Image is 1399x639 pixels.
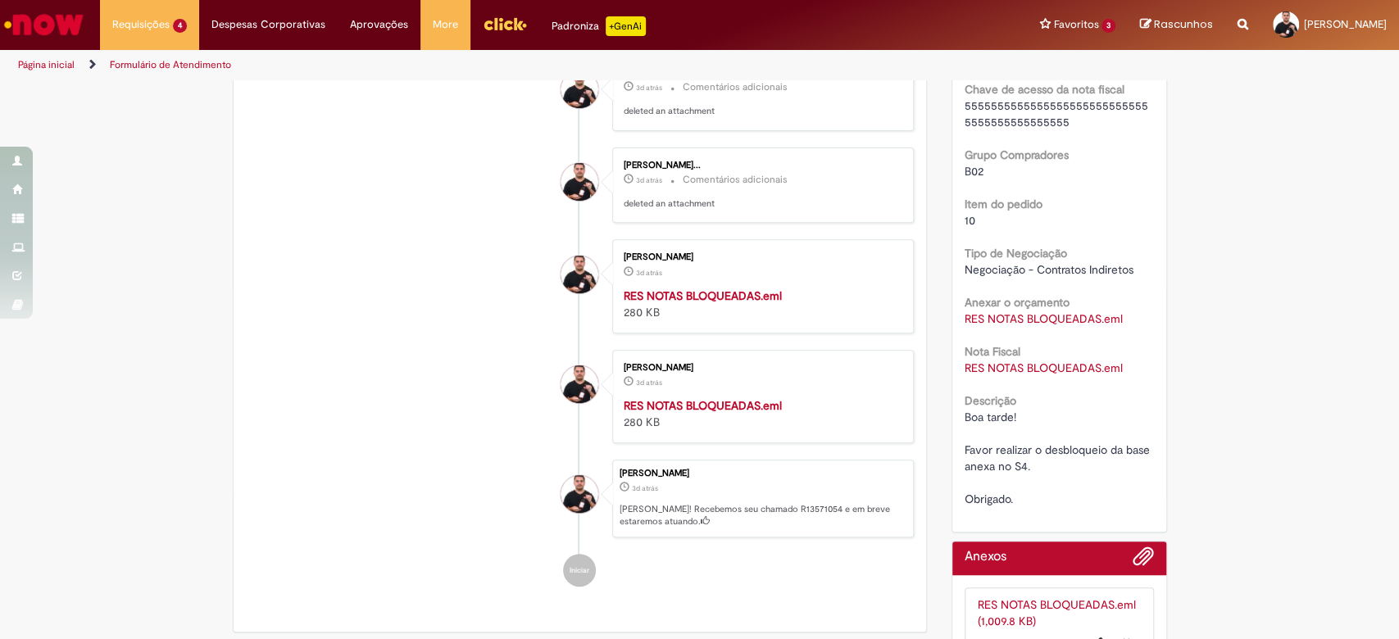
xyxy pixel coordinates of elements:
div: [PERSON_NAME] [620,469,905,478]
b: Nota Fiscal [965,344,1020,359]
time: 26/09/2025 15:05:50 [636,268,662,278]
span: 4 [173,19,187,33]
img: click_logo_yellow_360x200.png [483,11,527,36]
span: Rascunhos [1154,16,1213,32]
b: Anexar o orçamento [965,295,1070,310]
div: Padroniza [552,16,646,36]
a: RES NOTAS BLOQUEADAS.eml [624,288,782,303]
b: Tipo de Negociação [965,246,1067,261]
div: 280 KB [624,288,897,320]
small: Comentários adicionais [683,80,788,94]
div: Renato Aparecido De Assis Barbosa De Oliveira [561,256,598,293]
a: Download de RES NOTAS BLOQUEADAS.eml [965,360,1123,375]
p: [PERSON_NAME]! Recebemos seu chamado R13571054 e em breve estaremos atuando. [620,503,905,528]
time: 26/09/2025 15:06:17 [632,483,658,493]
a: Formulário de Atendimento [110,58,231,71]
div: [PERSON_NAME] [624,252,897,262]
span: B02 [965,164,983,179]
time: 26/09/2025 15:17:15 [636,83,662,93]
ul: Trilhas de página [12,50,920,80]
b: Chave de acesso da nota fiscal [965,82,1124,97]
a: Rascunhos [1140,17,1213,33]
span: Favoritos [1053,16,1098,33]
time: 26/09/2025 15:09:49 [636,175,662,185]
a: Download de RES NOTAS BLOQUEADAS.eml [965,311,1123,326]
img: ServiceNow [2,8,86,41]
a: RES NOTAS BLOQUEADAS.eml (1,009.8 KB) [978,597,1136,628]
span: 3d atrás [632,483,658,493]
b: Descrição [965,393,1016,408]
span: Despesas Corporativas [211,16,325,33]
div: [PERSON_NAME]... [624,161,897,170]
button: Adicionar anexos [1133,546,1154,575]
p: deleted an attachment [624,105,897,118]
span: More [433,16,458,33]
span: 3 [1101,19,1115,33]
span: 3d atrás [636,378,662,387]
span: 3d atrás [636,175,662,185]
span: 10 [965,213,975,228]
div: 280 KB [624,397,897,430]
div: Renato Aparecido De Assis Barbosa De Oliveira [561,163,598,201]
span: Negociação - Contratos Indiretos [965,262,1133,277]
a: RES NOTAS BLOQUEADAS.eml [624,398,782,413]
div: [PERSON_NAME] [624,363,897,373]
b: Item do pedido [965,197,1042,211]
span: Aprovações [350,16,408,33]
p: deleted an attachment [624,197,897,211]
div: Renato Aparecido De Assis Barbosa De Oliveira [561,365,598,403]
b: Grupo Compradores [965,147,1069,162]
a: Página inicial [18,58,75,71]
h2: Anexos [965,550,1006,564]
div: Renato Aparecido De Assis Barbosa De Oliveira [561,475,598,513]
span: 55555555555555555555555555555555555555555555 [965,98,1148,129]
small: Comentários adicionais [683,173,788,187]
time: 26/09/2025 15:05:46 [636,378,662,387]
p: +GenAi [606,16,646,36]
span: 3d atrás [636,268,662,278]
span: Requisições [112,16,170,33]
li: Renato Aparecido De Assis Barbosa De Oliveira [246,460,915,538]
span: 3d atrás [636,83,662,93]
span: [PERSON_NAME] [1304,17,1387,31]
div: Renato Aparecido De Assis Barbosa De Oliveira [561,70,598,108]
span: Boa tarde! Favor realizar o desbloqueio da base anexa no S4. Obrigado. [965,410,1153,506]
